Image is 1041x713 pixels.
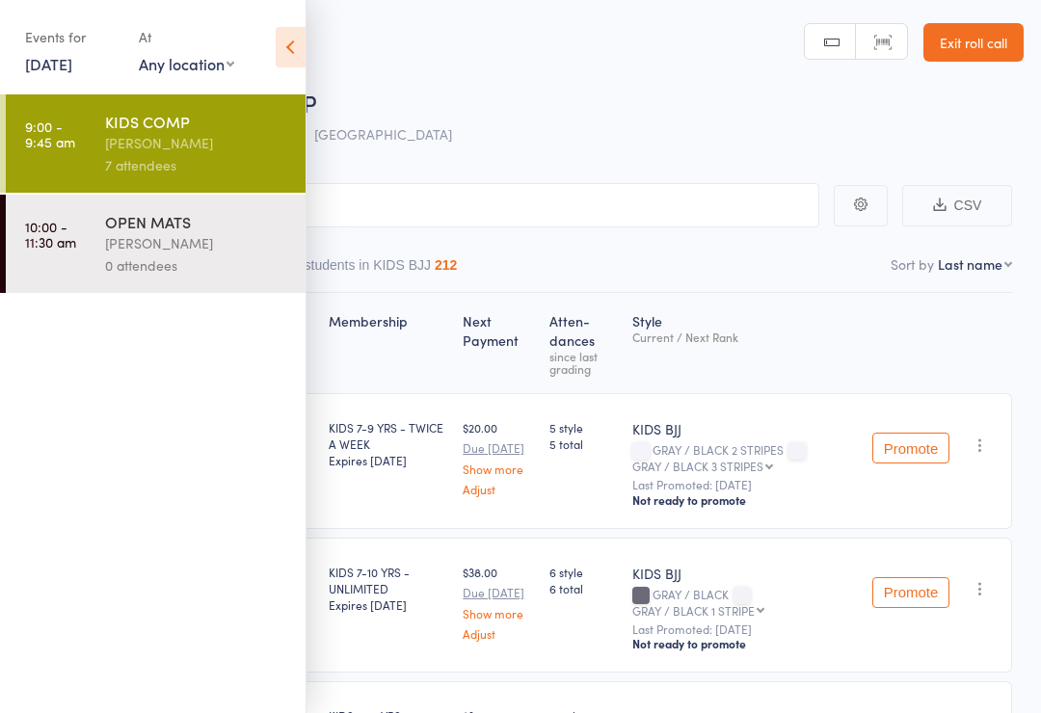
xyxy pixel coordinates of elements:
[632,419,857,438] div: KIDS BJJ
[6,94,306,193] a: 9:00 -9:45 amKIDS COMP[PERSON_NAME]7 attendees
[632,460,763,472] div: GRAY / BLACK 3 STRIPES
[872,577,949,608] button: Promote
[463,441,534,455] small: Due [DATE]
[549,350,617,375] div: since last grading
[463,564,534,640] div: $38.00
[139,21,234,53] div: At
[25,219,76,250] time: 10:00 - 11:30 am
[923,23,1024,62] a: Exit roll call
[549,580,617,596] span: 6 total
[329,419,447,468] div: KIDS 7-9 YRS - TWICE A WEEK
[632,330,857,343] div: Current / Next Rank
[463,462,534,475] a: Show more
[463,607,534,620] a: Show more
[105,111,289,132] div: KIDS COMP
[463,627,534,640] a: Adjust
[463,483,534,495] a: Adjust
[632,564,857,583] div: KIDS BJJ
[329,452,447,468] div: Expires [DATE]
[549,436,617,452] span: 5 total
[105,132,289,154] div: [PERSON_NAME]
[632,492,857,508] div: Not ready to promote
[891,254,934,274] label: Sort by
[314,124,452,144] span: [GEOGRAPHIC_DATA]
[625,302,865,384] div: Style
[632,478,857,491] small: Last Promoted: [DATE]
[463,419,534,495] div: $20.00
[105,154,289,176] div: 7 attendees
[542,302,625,384] div: Atten­dances
[267,248,458,292] button: Other students in KIDS BJJ212
[632,588,857,617] div: GRAY / BLACK
[25,21,120,53] div: Events for
[872,433,949,463] button: Promote
[549,419,617,436] span: 5 style
[29,183,819,227] input: Search by name
[463,586,534,599] small: Due [DATE]
[329,564,447,613] div: KIDS 7-10 YRS - UNLIMITED
[25,119,75,149] time: 9:00 - 9:45 am
[435,257,457,273] div: 212
[549,564,617,580] span: 6 style
[25,53,72,74] a: [DATE]
[938,254,1002,274] div: Last name
[329,596,447,613] div: Expires [DATE]
[632,622,857,636] small: Last Promoted: [DATE]
[632,636,857,651] div: Not ready to promote
[105,211,289,232] div: OPEN MATS
[632,443,857,472] div: GRAY / BLACK 2 STRIPES
[632,604,755,617] div: GRAY / BLACK 1 STRIPE
[105,254,289,277] div: 0 attendees
[321,302,455,384] div: Membership
[105,232,289,254] div: [PERSON_NAME]
[902,185,1012,226] button: CSV
[6,195,306,293] a: 10:00 -11:30 amOPEN MATS[PERSON_NAME]0 attendees
[139,53,234,74] div: Any location
[455,302,542,384] div: Next Payment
